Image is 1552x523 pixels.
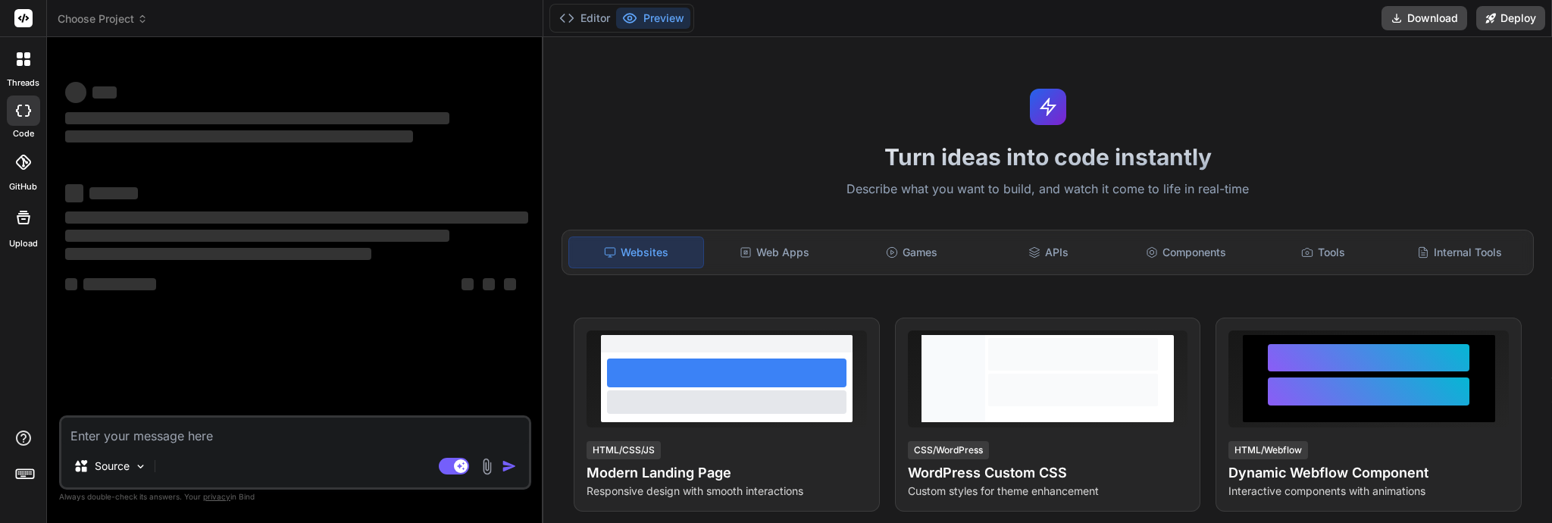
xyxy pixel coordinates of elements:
p: Describe what you want to build, and watch it come to life in real-time [552,180,1543,199]
span: ‌ [65,278,77,290]
h1: Turn ideas into code instantly [552,143,1543,171]
span: ‌ [65,130,413,142]
div: CSS/WordPress [908,441,989,459]
h4: Modern Landing Page [587,462,867,484]
span: Choose Project [58,11,148,27]
button: Preview [616,8,690,29]
div: HTML/Webflow [1228,441,1308,459]
span: ‌ [65,82,86,103]
h4: WordPress Custom CSS [908,462,1188,484]
span: ‌ [92,86,117,99]
span: privacy [203,492,230,501]
button: Deploy [1476,6,1545,30]
span: ‌ [65,211,528,224]
span: ‌ [65,248,371,260]
div: HTML/CSS/JS [587,441,661,459]
p: Custom styles for theme enhancement [908,484,1188,499]
div: Web Apps [707,236,841,268]
span: ‌ [65,184,83,202]
p: Interactive components with animations [1228,484,1509,499]
label: Upload [9,237,38,250]
div: Internal Tools [1393,236,1527,268]
button: Download [1381,6,1467,30]
p: Always double-check its answers. Your in Bind [59,490,531,504]
img: attachment [478,458,496,475]
label: code [13,127,34,140]
div: Tools [1256,236,1390,268]
img: Pick Models [134,460,147,473]
span: ‌ [65,112,449,124]
button: Editor [553,8,616,29]
span: ‌ [65,230,449,242]
label: threads [7,77,39,89]
span: ‌ [504,278,516,290]
img: icon [502,459,517,474]
span: ‌ [83,278,156,290]
p: Responsive design with smooth interactions [587,484,867,499]
span: ‌ [89,187,138,199]
div: Games [844,236,978,268]
p: Source [95,459,130,474]
div: APIs [981,236,1115,268]
span: ‌ [483,278,495,290]
span: ‌ [462,278,474,290]
label: GitHub [9,180,37,193]
div: Websites [568,236,704,268]
h4: Dynamic Webflow Component [1228,462,1509,484]
div: Components [1119,236,1253,268]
